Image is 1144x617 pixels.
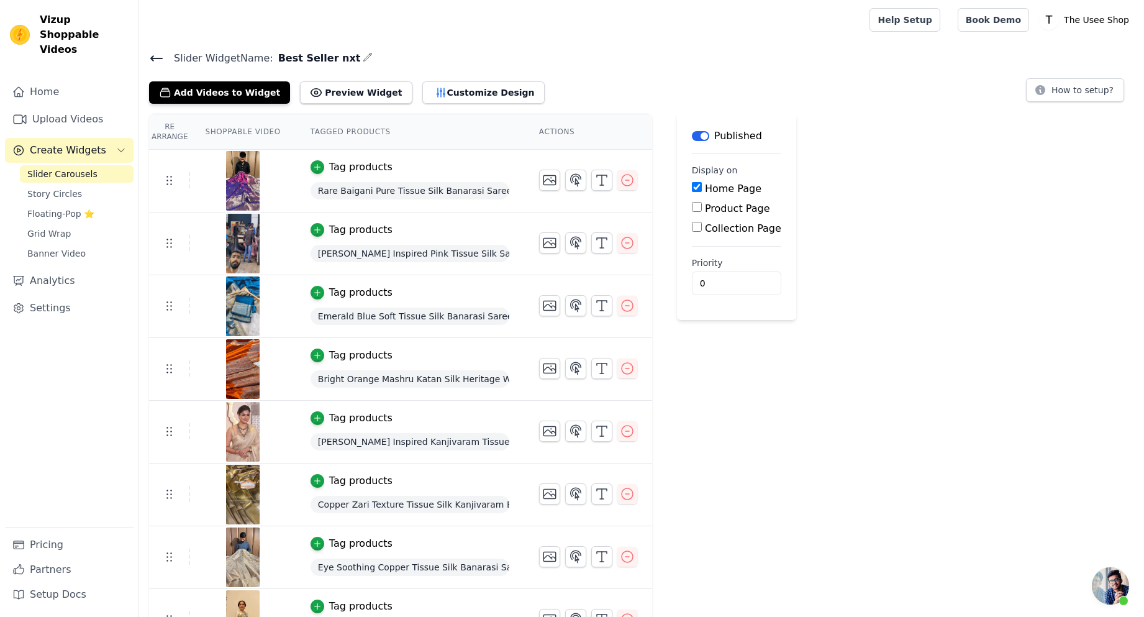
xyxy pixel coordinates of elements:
[1092,567,1129,605] a: Open chat
[20,225,134,242] a: Grid Wrap
[329,411,393,426] div: Tag products
[190,114,295,150] th: Shoppable Video
[311,182,509,199] span: Rare Baigani Pure Tissue Silk Banarasi Saree
[225,214,260,273] img: vizup-images-2ea8.jpg
[539,421,560,442] button: Change Thumbnail
[422,81,545,104] button: Customize Design
[311,599,393,614] button: Tag products
[329,222,393,237] div: Tag products
[225,528,260,587] img: vizup-images-75fe.jpg
[20,205,134,222] a: Floating-Pop ⭐
[225,465,260,524] img: vizup-images-c53d.jpg
[329,473,393,488] div: Tag products
[329,160,393,175] div: Tag products
[311,433,509,450] span: [PERSON_NAME] Inspired Kanjivaram Tissue Saree
[149,81,290,104] button: Add Videos to Widget
[329,599,393,614] div: Tag products
[1026,78,1124,102] button: How to setup?
[311,160,393,175] button: Tag products
[311,411,393,426] button: Tag products
[5,107,134,132] a: Upload Videos
[5,80,134,104] a: Home
[705,203,770,214] label: Product Page
[311,370,509,388] span: Bright Orange Mashru Katan Silk Heritage Weave Banarasi Saree
[692,257,781,269] label: Priority
[5,582,134,607] a: Setup Docs
[27,208,94,220] span: Floating-Pop ⭐
[149,114,190,150] th: Re Arrange
[311,245,509,262] span: [PERSON_NAME] Inspired Pink Tissue Silk Saree
[705,222,781,234] label: Collection Page
[539,483,560,505] button: Change Thumbnail
[539,546,560,567] button: Change Thumbnail
[311,473,393,488] button: Tag products
[311,496,509,513] span: Copper Zari Texture Tissue Silk Kanjivaram Embossed Saree
[27,168,98,180] span: Slider Carousels
[869,8,940,32] a: Help Setup
[27,227,71,240] span: Grid Wrap
[30,143,106,158] span: Create Widgets
[1059,9,1134,31] p: The Usee Shop
[300,81,412,104] button: Preview Widget
[5,532,134,557] a: Pricing
[273,51,361,66] span: Best Seller nxt
[1026,87,1124,99] a: How to setup?
[539,358,560,379] button: Change Thumbnail
[539,170,560,191] button: Change Thumbnail
[164,51,273,66] span: Slider Widget Name:
[225,151,260,211] img: vizup-images-9243.jpg
[225,339,260,399] img: vizup-images-9840.jpg
[311,222,393,237] button: Tag products
[311,348,393,363] button: Tag products
[1045,14,1053,26] text: T
[5,138,134,163] button: Create Widgets
[296,114,524,150] th: Tagged Products
[225,277,260,336] img: vizup-images-00db.jpg
[311,285,393,300] button: Tag products
[705,183,761,194] label: Home Page
[5,557,134,582] a: Partners
[329,348,393,363] div: Tag products
[40,12,129,57] span: Vizup Shoppable Videos
[10,25,30,45] img: Vizup
[329,536,393,551] div: Tag products
[311,559,509,576] span: Eye Soothing Copper Tissue Silk Banarasi Saree in [PERSON_NAME] Weave
[539,232,560,254] button: Change Thumbnail
[524,114,652,150] th: Actions
[27,188,82,200] span: Story Circles
[225,402,260,462] img: vizup-images-fd86.jpg
[539,295,560,316] button: Change Thumbnail
[692,164,738,176] legend: Display on
[20,165,134,183] a: Slider Carousels
[714,129,762,144] p: Published
[1039,9,1134,31] button: T The Usee Shop
[311,536,393,551] button: Tag products
[311,308,509,325] span: Emerald Blue Soft Tissue Silk Banarasi Saree
[329,285,393,300] div: Tag products
[5,268,134,293] a: Analytics
[5,296,134,321] a: Settings
[20,245,134,262] a: Banner Video
[958,8,1029,32] a: Book Demo
[363,50,373,66] div: Edit Name
[27,247,86,260] span: Banner Video
[20,185,134,203] a: Story Circles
